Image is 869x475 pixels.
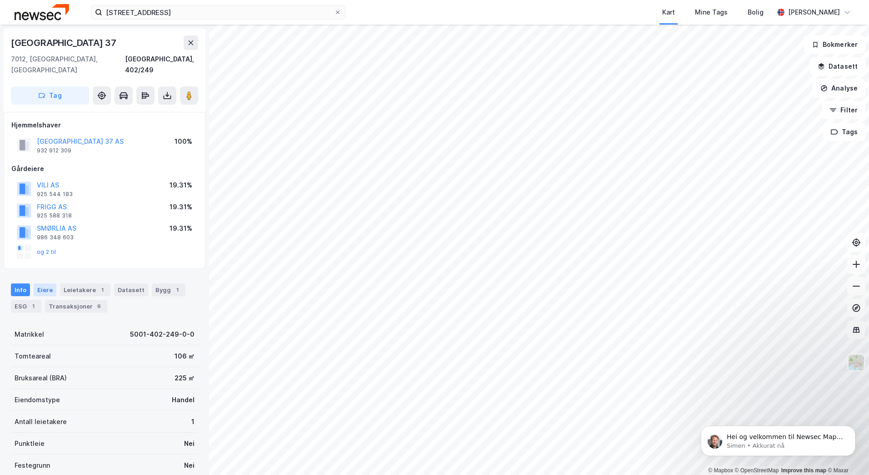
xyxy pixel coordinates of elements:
[98,285,107,294] div: 1
[813,79,865,97] button: Analyse
[11,86,89,105] button: Tag
[822,101,865,119] button: Filter
[687,407,869,470] iframe: Intercom notifications melding
[15,416,67,427] div: Antall leietakere
[15,329,44,340] div: Matrikkel
[175,373,195,384] div: 225 ㎡
[15,460,50,471] div: Festegrunn
[11,54,125,76] div: 7012, [GEOGRAPHIC_DATA], [GEOGRAPHIC_DATA]
[11,120,198,131] div: Hjemmelshaver
[748,7,764,18] div: Bolig
[15,351,51,362] div: Tomteareal
[37,234,74,241] div: 986 348 603
[184,460,195,471] div: Nei
[95,302,104,311] div: 6
[152,283,185,296] div: Bygg
[11,35,118,50] div: [GEOGRAPHIC_DATA] 37
[15,4,69,20] img: newsec-logo.f6e21ccffca1b3a03d2d.png
[11,300,41,313] div: ESG
[102,5,334,19] input: Søk på adresse, matrikkel, gårdeiere, leietakere eller personer
[125,54,198,76] div: [GEOGRAPHIC_DATA], 402/249
[11,163,198,174] div: Gårdeiere
[788,7,840,18] div: [PERSON_NAME]
[34,283,56,296] div: Eiere
[184,438,195,449] div: Nei
[170,180,192,191] div: 19.31%
[804,35,865,54] button: Bokmerker
[37,191,73,198] div: 925 544 183
[15,373,67,384] div: Bruksareal (BRA)
[170,223,192,234] div: 19.31%
[29,302,38,311] div: 1
[37,212,72,219] div: 925 588 318
[848,354,865,371] img: Z
[781,467,826,474] a: Improve this map
[114,283,148,296] div: Datasett
[15,394,60,405] div: Eiendomstype
[173,285,182,294] div: 1
[60,283,110,296] div: Leietakere
[15,438,45,449] div: Punktleie
[45,300,107,313] div: Transaksjoner
[37,147,71,154] div: 932 912 309
[172,394,195,405] div: Handel
[735,467,779,474] a: OpenStreetMap
[11,283,30,296] div: Info
[695,7,728,18] div: Mine Tags
[175,351,195,362] div: 106 ㎡
[662,7,675,18] div: Kart
[191,416,195,427] div: 1
[175,136,192,147] div: 100%
[130,329,195,340] div: 5001-402-249-0-0
[708,467,733,474] a: Mapbox
[810,57,865,76] button: Datasett
[170,202,192,212] div: 19.31%
[823,123,865,141] button: Tags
